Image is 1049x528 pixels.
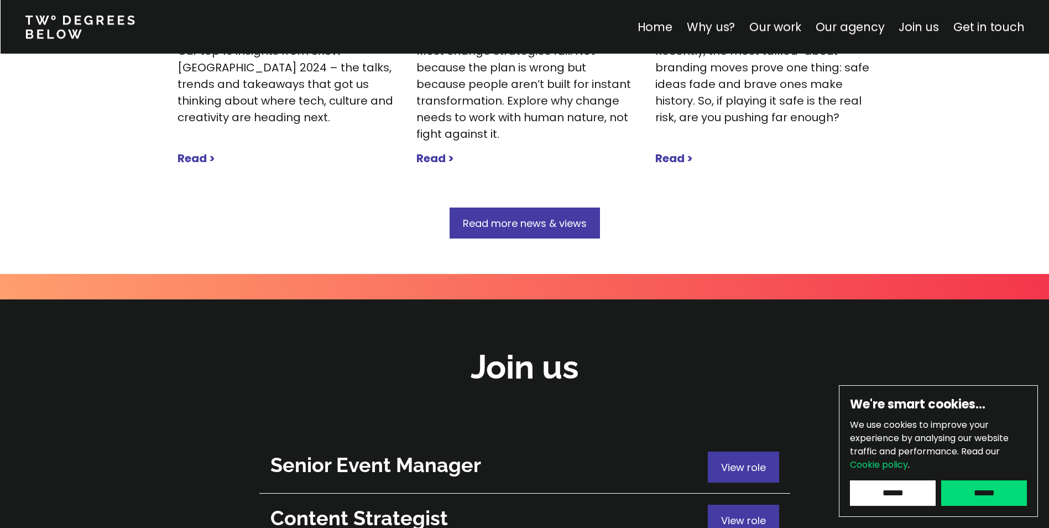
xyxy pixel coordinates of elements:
[850,458,908,471] a: Cookie policy
[749,19,801,35] a: Our work
[850,396,1027,413] h6: We're smart cookies…
[416,43,633,142] a: Most change strategies fail. Not because the plan is wrong but because people aren’t built for in...
[721,514,766,527] span: View role
[850,418,1027,472] p: We use cookies to improve your experience by analysing our website traffic and performance.
[463,216,587,230] span: Read more news & views
[637,19,672,35] a: Home
[416,150,633,167] a: Read >
[416,151,454,166] strong: Read >
[178,150,394,167] a: Read >
[721,460,766,474] span: View role
[655,151,693,166] strong: Read >
[815,19,884,35] a: Our agency
[471,345,579,390] h2: Join us
[178,151,215,166] strong: Read >
[259,441,790,494] a: Senior Event ManagerView role
[899,19,939,35] a: Join us
[850,445,1000,471] span: Read our .
[655,150,872,167] a: Read >
[270,452,702,479] h2: Senior Event Manager
[178,43,394,126] a: Our top 10 insights from SXSW [GEOGRAPHIC_DATA] 2024 – the talks, trends and takeaways that got u...
[953,19,1024,35] a: Get in touch
[655,43,872,126] a: Recently, the most talked-about branding moves prove one thing: safe ideas fade and brave ones ma...
[686,19,735,35] a: Why us?
[178,208,872,239] a: Read more news & views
